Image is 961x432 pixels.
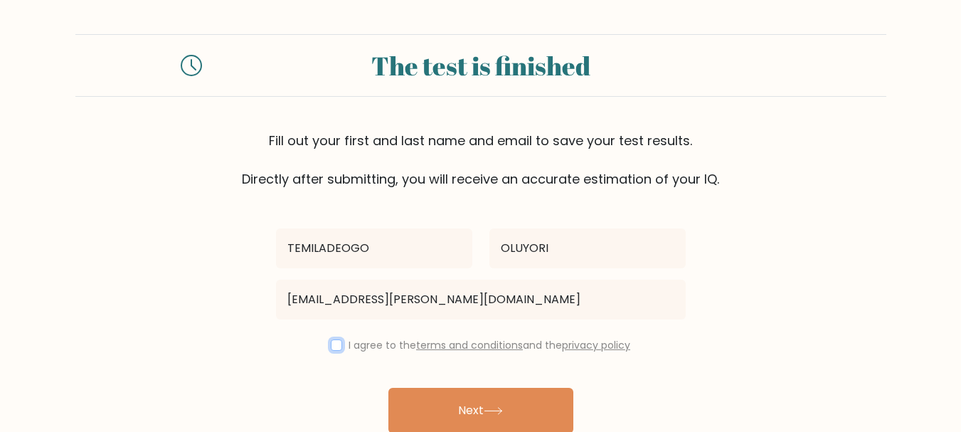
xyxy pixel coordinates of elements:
input: Email [276,280,686,320]
div: The test is finished [219,46,743,85]
input: Last name [489,228,686,268]
input: First name [276,228,472,268]
a: terms and conditions [416,338,523,352]
label: I agree to the and the [349,338,630,352]
div: Fill out your first and last name and email to save your test results. Directly after submitting,... [75,131,886,189]
a: privacy policy [562,338,630,352]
